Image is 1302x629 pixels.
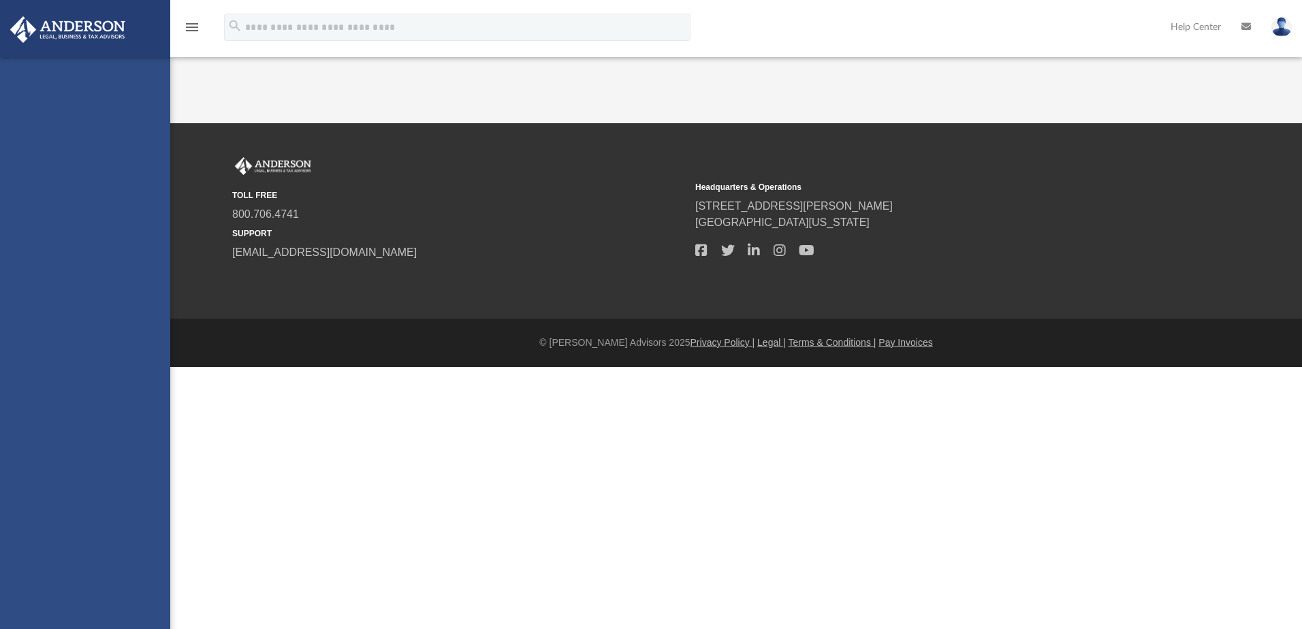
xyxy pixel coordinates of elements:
a: Terms & Conditions | [789,337,876,348]
small: SUPPORT [232,227,686,240]
a: [STREET_ADDRESS][PERSON_NAME] [695,200,893,212]
i: search [227,18,242,33]
img: Anderson Advisors Platinum Portal [232,157,314,175]
div: © [PERSON_NAME] Advisors 2025 [170,336,1302,350]
a: [EMAIL_ADDRESS][DOMAIN_NAME] [232,246,417,258]
a: 800.706.4741 [232,208,299,220]
i: menu [184,19,200,35]
a: [GEOGRAPHIC_DATA][US_STATE] [695,216,870,228]
img: Anderson Advisors Platinum Portal [6,16,129,43]
a: menu [184,26,200,35]
a: Pay Invoices [878,337,932,348]
a: Privacy Policy | [690,337,755,348]
small: TOLL FREE [232,189,686,201]
small: Headquarters & Operations [695,181,1149,193]
a: Legal | [757,337,786,348]
img: User Pic [1271,17,1292,37]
